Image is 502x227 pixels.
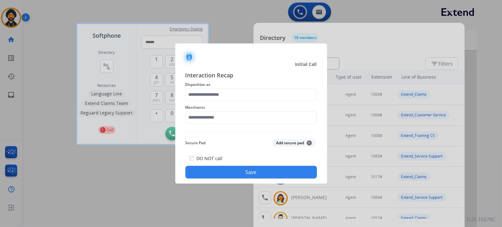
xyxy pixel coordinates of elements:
[185,81,317,88] span: Disposition as
[185,139,206,147] span: Secure Pad
[273,139,316,147] button: Add secure pad+
[467,216,496,223] p: 0.20.1027RC
[185,71,317,81] span: Interaction Recap
[307,140,312,146] span: +
[295,61,317,68] span: Initial Call
[185,104,317,111] span: Merchants
[185,132,317,132] img: contact-recap-line.svg
[182,49,197,65] img: contactIcon
[185,166,317,178] button: Save
[196,155,222,162] label: DO NOT call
